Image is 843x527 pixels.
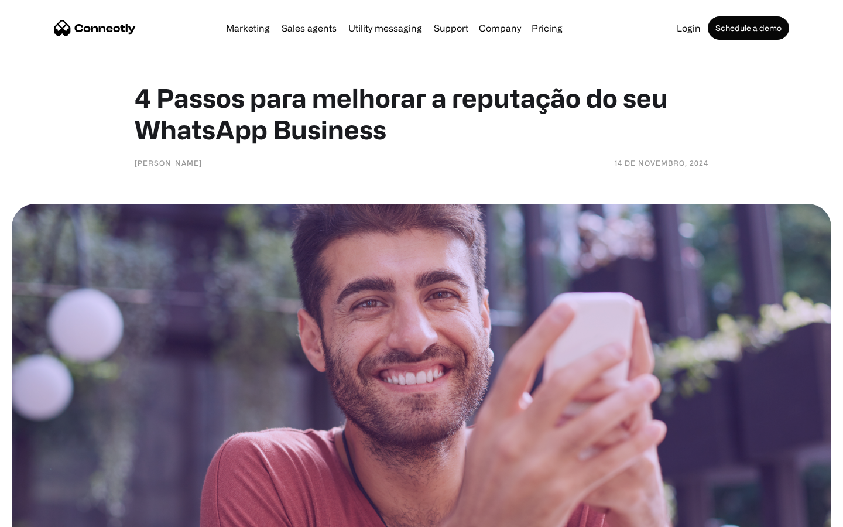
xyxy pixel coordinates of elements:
[344,23,427,33] a: Utility messaging
[672,23,705,33] a: Login
[135,157,202,169] div: [PERSON_NAME]
[23,507,70,523] ul: Language list
[277,23,341,33] a: Sales agents
[429,23,473,33] a: Support
[479,20,521,36] div: Company
[221,23,275,33] a: Marketing
[527,23,567,33] a: Pricing
[708,16,789,40] a: Schedule a demo
[614,157,708,169] div: 14 de novembro, 2024
[135,82,708,145] h1: 4 Passos para melhorar a reputação do seu WhatsApp Business
[12,507,70,523] aside: Language selected: English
